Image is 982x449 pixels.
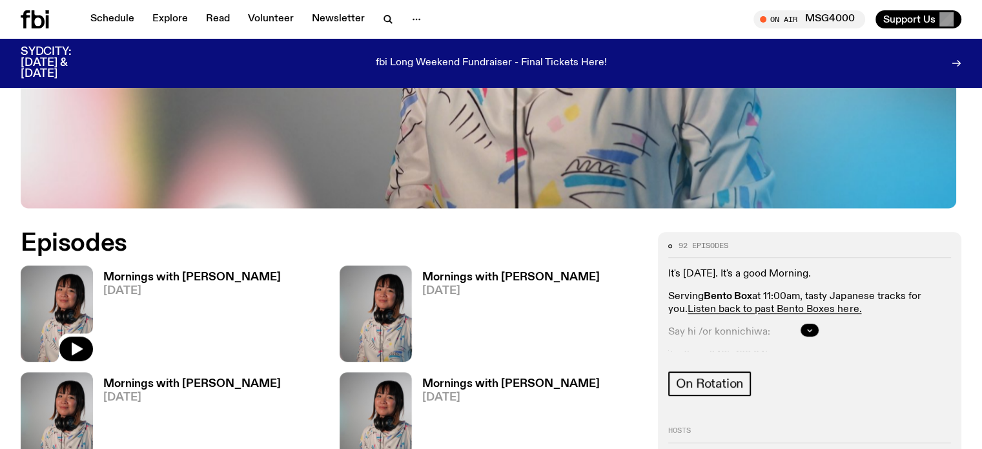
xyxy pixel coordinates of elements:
h2: Episodes [21,232,642,255]
p: Serving at 11:00am, tasty Japanese tracks for you. [668,291,951,315]
h3: Mornings with [PERSON_NAME] [422,379,600,390]
a: Mornings with [PERSON_NAME][DATE] [412,272,600,362]
span: [DATE] [103,286,281,297]
a: Newsletter [304,10,373,28]
a: Schedule [83,10,142,28]
p: fbi Long Weekend Fundraiser - Final Tickets Here! [376,57,607,69]
a: Volunteer [240,10,302,28]
strong: Bento Box [704,291,752,302]
img: Kana Frazer is smiling at the camera with her head tilted slightly to her left. She wears big bla... [21,266,93,362]
h3: Mornings with [PERSON_NAME] [103,379,281,390]
a: Mornings with [PERSON_NAME][DATE] [93,272,281,362]
span: [DATE] [103,392,281,403]
p: It's [DATE]. It's a good Morning. [668,268,951,280]
button: Support Us [875,10,961,28]
h2: Hosts [668,427,951,443]
img: Kana Frazer is smiling at the camera with her head tilted slightly to her left. She wears big bla... [340,266,412,362]
button: On AirMSG4000 [753,10,865,28]
h3: Mornings with [PERSON_NAME] [422,272,600,283]
span: [DATE] [422,392,600,403]
span: On Rotation [676,377,743,391]
h3: Mornings with [PERSON_NAME] [103,272,281,283]
a: On Rotation [668,371,751,396]
span: [DATE] [422,286,600,297]
a: Read [198,10,238,28]
span: Support Us [883,14,936,25]
a: Listen back to past Bento Boxes here. [688,304,861,315]
a: Explore [145,10,196,28]
h3: SYDCITY: [DATE] & [DATE] [21,47,103,79]
span: 92 episodes [679,242,728,249]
